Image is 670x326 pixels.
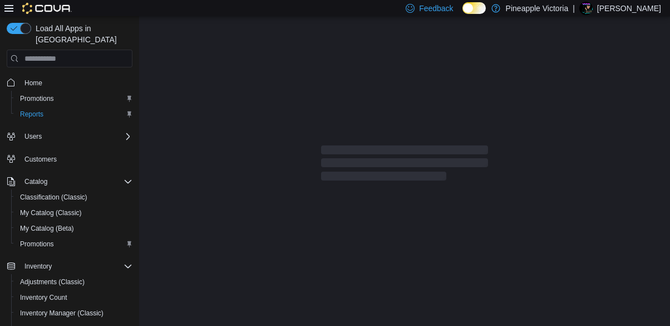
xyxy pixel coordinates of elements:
[16,306,108,320] a: Inventory Manager (Classic)
[16,108,132,121] span: Reports
[16,92,132,105] span: Promotions
[20,110,43,119] span: Reports
[16,291,72,304] a: Inventory Count
[20,175,132,188] span: Catalog
[20,152,132,166] span: Customers
[11,91,137,106] button: Promotions
[506,2,569,15] p: Pineapple Victoria
[20,193,87,202] span: Classification (Classic)
[20,94,54,103] span: Promotions
[20,278,85,286] span: Adjustments (Classic)
[22,3,72,14] img: Cova
[16,291,132,304] span: Inventory Count
[11,205,137,221] button: My Catalog (Classic)
[462,2,486,14] input: Dark Mode
[11,305,137,321] button: Inventory Manager (Classic)
[20,75,132,89] span: Home
[20,76,47,90] a: Home
[16,237,132,251] span: Promotions
[16,206,132,220] span: My Catalog (Classic)
[20,153,61,166] a: Customers
[11,189,137,205] button: Classification (Classic)
[2,174,137,189] button: Catalog
[16,237,58,251] a: Promotions
[24,132,42,141] span: Users
[20,208,82,217] span: My Catalog (Classic)
[11,290,137,305] button: Inventory Count
[24,79,42,87] span: Home
[16,222,132,235] span: My Catalog (Beta)
[16,275,89,289] a: Adjustments (Classic)
[11,106,137,122] button: Reports
[20,175,52,188] button: Catalog
[2,129,137,144] button: Users
[16,108,48,121] a: Reports
[597,2,661,15] p: [PERSON_NAME]
[419,3,453,14] span: Feedback
[11,274,137,290] button: Adjustments (Classic)
[20,309,104,318] span: Inventory Manager (Classic)
[20,260,56,273] button: Inventory
[16,275,132,289] span: Adjustments (Classic)
[20,293,67,302] span: Inventory Count
[16,191,92,204] a: Classification (Classic)
[573,2,575,15] p: |
[20,240,54,249] span: Promotions
[24,155,57,164] span: Customers
[31,23,132,45] span: Load All Apps in [GEOGRAPHIC_DATA]
[20,260,132,273] span: Inventory
[16,92,58,105] a: Promotions
[321,148,488,183] span: Loading
[16,206,86,220] a: My Catalog (Classic)
[2,259,137,274] button: Inventory
[24,177,47,186] span: Catalog
[16,306,132,320] span: Inventory Manager (Classic)
[11,221,137,236] button: My Catalog (Beta)
[11,236,137,252] button: Promotions
[24,262,52,271] span: Inventory
[2,74,137,90] button: Home
[579,2,593,15] div: Kurtis Tingley
[2,151,137,167] button: Customers
[20,130,46,143] button: Users
[16,191,132,204] span: Classification (Classic)
[20,224,74,233] span: My Catalog (Beta)
[20,130,132,143] span: Users
[16,222,78,235] a: My Catalog (Beta)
